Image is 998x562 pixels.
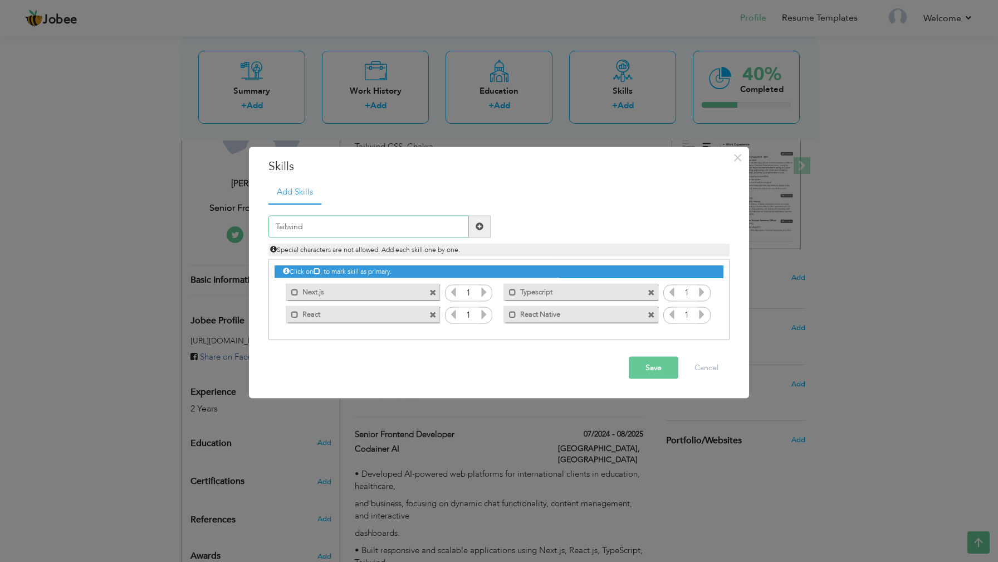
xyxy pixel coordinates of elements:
label: React Native [516,306,629,320]
label: React [299,306,411,320]
h3: Skills [268,158,730,175]
button: Close [728,149,746,167]
span: × [733,148,742,168]
div: Click on , to mark skill as primary. [275,265,723,278]
label: Typescript [516,284,629,298]
span: Special characters are not allowed. Add each skill one by one. [270,245,460,254]
a: Add Skills [268,181,321,205]
button: Cancel [683,356,730,379]
button: Save [629,356,678,379]
label: Next.js [299,284,411,298]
